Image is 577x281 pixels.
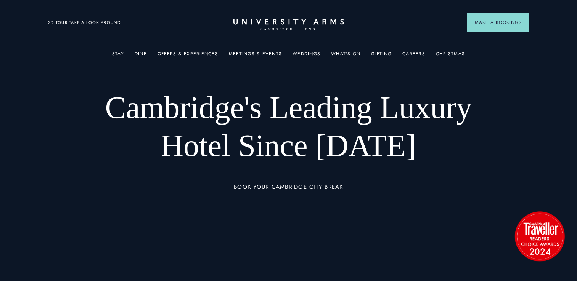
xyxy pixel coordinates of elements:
a: What's On [331,51,360,61]
a: Meetings & Events [229,51,282,61]
img: image-2524eff8f0c5d55edbf694693304c4387916dea5-1501x1501-png [511,208,568,265]
a: Careers [402,51,425,61]
a: Dine [135,51,147,61]
a: Home [233,19,344,31]
img: Arrow icon [519,21,521,24]
a: Christmas [436,51,465,61]
a: Offers & Experiences [158,51,218,61]
a: Stay [112,51,124,61]
span: Make a Booking [475,19,521,26]
h1: Cambridge's Leading Luxury Hotel Since [DATE] [96,89,481,165]
a: Weddings [293,51,320,61]
button: Make a BookingArrow icon [467,13,529,32]
a: BOOK YOUR CAMBRIDGE CITY BREAK [234,184,343,193]
a: Gifting [371,51,392,61]
a: 3D TOUR:TAKE A LOOK AROUND [48,19,121,26]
